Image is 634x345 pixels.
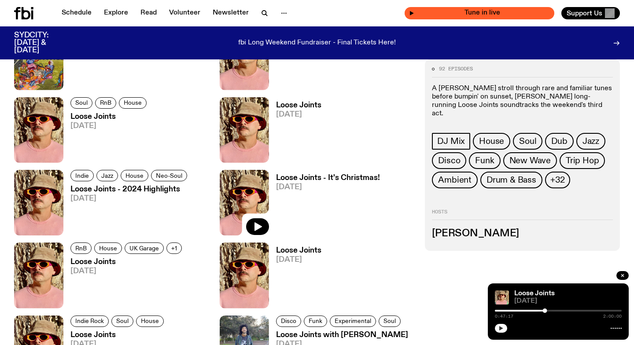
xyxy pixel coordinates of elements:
a: House [119,97,147,109]
button: On AirUtility Fog with [PERSON_NAME] (ilex)Tune in live [405,7,554,19]
a: Loose Joints - 2024 Highlights[DATE] [63,186,190,235]
a: House [136,316,164,327]
span: Soul [383,318,396,324]
span: Soul [116,318,129,324]
span: House [99,245,117,251]
span: Funk [475,156,494,165]
span: +32 [550,175,565,185]
h2: Hosts [432,209,613,220]
a: Soul [513,133,542,150]
span: [DATE] [276,184,380,191]
p: A [PERSON_NAME] stroll through rare and familiar tunes before bumpin' on sunset, [PERSON_NAME] lo... [432,84,613,118]
button: +1 [166,242,182,254]
span: Drum & Bass [487,175,536,185]
span: Support Us [567,9,602,17]
h3: SYDCITY: [DATE] & [DATE] [14,32,70,54]
p: fbi Long Weekend Fundraiser - Final Tickets Here! [238,39,396,47]
a: Disco [276,316,301,327]
span: UK Garage [129,245,159,251]
h3: Loose Joints [70,113,149,121]
a: Loose Joints[DATE] [63,113,149,163]
a: Jazz [96,170,118,181]
h3: Loose Joints [70,331,166,339]
span: [DATE] [514,298,622,305]
a: Newsletter [207,7,254,19]
h3: Loose Joints with [PERSON_NAME] [276,331,408,339]
a: Funk [304,316,327,327]
a: RnB [70,242,92,254]
span: Ambient [438,175,472,185]
a: DJ Mix [432,133,470,150]
img: Tyson stands in front of a paperbark tree wearing orange sunglasses, a suede bucket hat and a pin... [495,290,509,305]
a: New Wave [503,152,557,169]
a: Loose Joints[DATE] [269,102,321,163]
a: Soul [70,97,92,109]
img: Tyson stands in front of a paperbark tree wearing orange sunglasses, a suede bucket hat and a pin... [14,242,63,308]
a: Explore [99,7,133,19]
h3: Loose Joints - It's Christmas! [276,174,380,182]
a: Soul [111,316,133,327]
span: Experimental [335,318,371,324]
h3: Loose Joints [276,102,321,109]
a: Read [135,7,162,19]
span: House [141,318,159,324]
a: Loose Joints - It's Christmas![DATE] [269,174,380,235]
a: House [121,170,148,181]
a: Experimental [330,316,376,327]
img: Tyson stands in front of a paperbark tree wearing orange sunglasses, a suede bucket hat and a pin... [14,97,63,163]
a: Soul [379,316,401,327]
a: Neo-Soul [151,170,187,181]
img: Tyson stands in front of a paperbark tree wearing orange sunglasses, a suede bucket hat and a pin... [14,170,63,235]
a: Volunteer [164,7,206,19]
img: Tyson stands in front of a paperbark tree wearing orange sunglasses, a suede bucket hat and a pin... [220,97,269,163]
span: 0:47:17 [495,314,513,319]
span: RnB [75,245,87,251]
a: Drum & Bass [480,172,542,188]
span: House [479,136,504,146]
span: Indie [75,172,89,179]
a: Schedule [56,7,97,19]
h3: Loose Joints [70,258,184,266]
button: +32 [545,172,570,188]
span: Disco [438,156,460,165]
h3: Loose Joints [276,247,321,254]
span: House [125,172,144,179]
span: +1 [171,245,177,251]
a: Indie [70,170,94,181]
span: House [124,99,142,106]
a: Dub [545,133,573,150]
span: Tune in live [414,10,550,16]
span: New Wave [509,156,551,165]
span: Trip Hop [566,156,599,165]
span: [DATE] [276,111,321,118]
a: Loose Joints[DATE] [269,40,372,90]
span: [DATE] [70,195,190,202]
span: [DATE] [276,256,321,264]
h3: Loose Joints - 2024 Highlights [70,186,190,193]
span: [DATE] [70,122,149,130]
span: 2:00:00 [603,314,622,319]
span: Jazz [101,172,113,179]
h3: [PERSON_NAME] [432,229,613,239]
span: Dub [551,136,567,146]
a: Indie Rock [70,316,109,327]
span: Jazz [582,136,599,146]
span: DJ Mix [437,136,465,146]
a: UK Garage [125,242,164,254]
span: Funk [309,318,322,324]
img: Tyson stands in front of a paperbark tree wearing orange sunglasses, a suede bucket hat and a pin... [220,242,269,308]
a: Disco [432,152,466,169]
span: Soul [75,99,88,106]
span: Disco [281,318,296,324]
a: Loose Joints[DATE] [63,258,184,308]
button: Support Us [561,7,620,19]
a: Funk [469,152,500,169]
a: RnB [95,97,116,109]
a: Loose Joints [514,290,555,297]
a: Loose Joints[DATE] [269,247,321,308]
span: [DATE] [70,268,184,275]
a: Trip Hop [560,152,605,169]
a: House [473,133,510,150]
span: 92 episodes [439,66,473,71]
